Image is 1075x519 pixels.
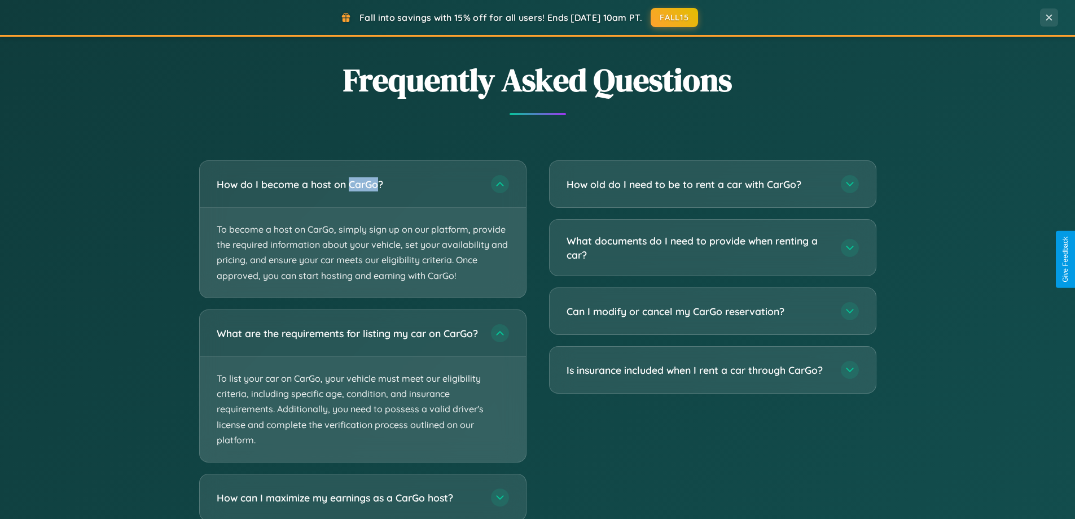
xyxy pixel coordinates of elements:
h3: What are the requirements for listing my car on CarGo? [217,326,480,340]
h3: Is insurance included when I rent a car through CarGo? [567,363,830,377]
h3: Can I modify or cancel my CarGo reservation? [567,304,830,319]
h3: How old do I need to be to rent a car with CarGo? [567,177,830,191]
button: FALL15 [651,8,698,27]
div: Give Feedback [1061,237,1069,282]
span: Fall into savings with 15% off for all users! Ends [DATE] 10am PT. [359,12,642,23]
h3: How can I maximize my earnings as a CarGo host? [217,490,480,504]
p: To become a host on CarGo, simply sign up on our platform, provide the required information about... [200,208,526,298]
h3: What documents do I need to provide when renting a car? [567,234,830,261]
h3: How do I become a host on CarGo? [217,177,480,191]
h2: Frequently Asked Questions [199,58,876,102]
p: To list your car on CarGo, your vehicle must meet our eligibility criteria, including specific ag... [200,357,526,462]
